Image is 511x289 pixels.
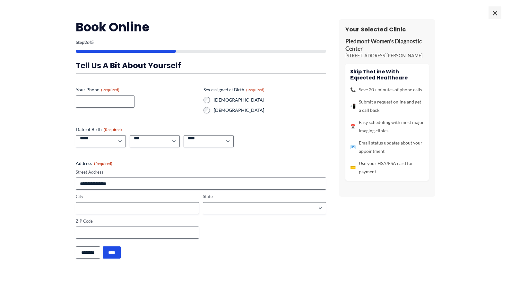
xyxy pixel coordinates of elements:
[350,163,356,172] span: 💳
[350,143,356,151] span: 📧
[76,87,198,93] label: Your Phone
[350,98,424,114] li: Submit a request online and get a call back
[345,53,429,59] p: [STREET_ADDRESS][PERSON_NAME]
[76,19,326,35] h2: Book Online
[350,86,424,94] li: Save 20+ minutes of phone calls
[350,102,356,110] span: 📲
[350,69,424,81] h4: Skip the line with Expected Healthcare
[345,38,429,53] p: Piedmont Women’s Diagnostic Center
[76,194,199,200] label: City
[104,127,122,132] span: (Required)
[345,26,429,33] h3: Your Selected Clinic
[214,97,326,103] label: [DEMOGRAPHIC_DATA]
[101,87,119,92] span: (Required)
[76,169,326,175] label: Street Address
[350,118,424,135] li: Easy scheduling with most major imaging clinics
[246,87,264,92] span: (Required)
[76,218,199,224] label: ZIP Code
[203,194,326,200] label: State
[91,39,94,45] span: 5
[489,6,501,19] span: ×
[350,122,356,131] span: 📅
[350,139,424,155] li: Email status updates about your appointment
[76,160,112,167] legend: Address
[76,40,326,45] p: Step of
[76,126,122,133] legend: Date of Birth
[350,159,424,176] li: Use your HSA/FSA card for payment
[214,107,326,113] label: [DEMOGRAPHIC_DATA]
[76,61,326,70] h3: Tell us a bit about yourself
[204,87,264,93] legend: Sex assigned at Birth
[94,161,112,166] span: (Required)
[350,86,356,94] span: 📞
[84,39,87,45] span: 2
